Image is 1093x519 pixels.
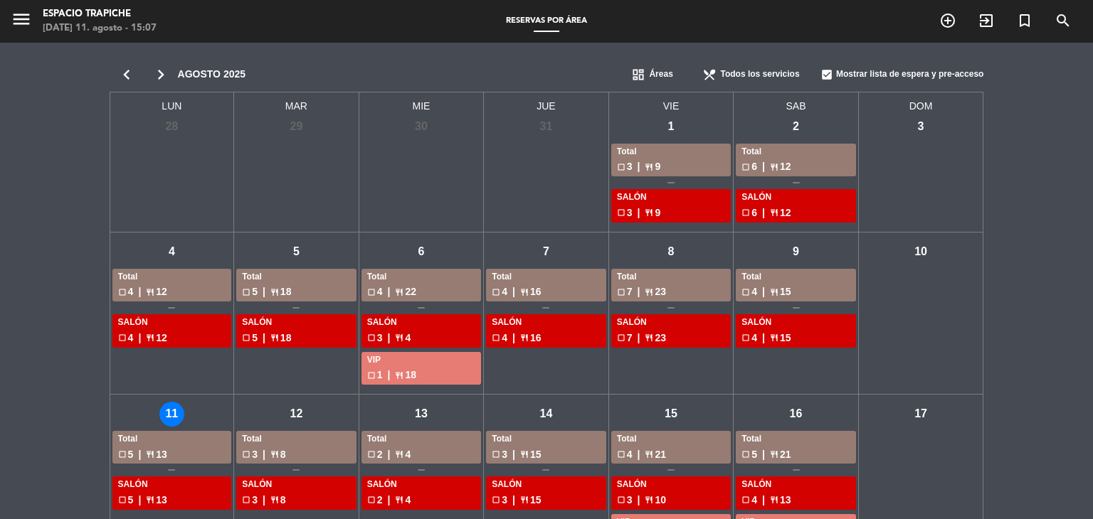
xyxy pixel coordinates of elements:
span: | [387,284,390,300]
span: check_box_outline_blank [617,333,625,342]
div: Total [242,432,351,446]
div: SALÓN [118,316,226,330]
span: | [762,492,765,508]
span: | [387,492,390,508]
div: 10 [909,240,934,264]
span: check_box_outline_blank [741,208,750,217]
div: 4 16 [492,284,601,300]
span: check_box_outline_blank [367,371,376,380]
div: Total [118,270,226,284]
div: VIP [367,353,476,368]
span: check_box_outline_blank [118,450,127,459]
span: | [762,284,765,300]
span: restaurant [645,333,653,342]
div: Mostrar lista de espera y pre-acceso [820,60,983,89]
span: | [762,159,765,175]
i: turned_in_not [1016,12,1033,29]
span: | [762,330,765,346]
span: restaurant [395,450,403,459]
span: | [263,330,265,346]
div: 6 [408,240,433,264]
span: | [138,492,141,508]
div: 13 [408,402,433,427]
span: check_box_outline_blank [242,450,250,459]
span: | [638,159,640,175]
div: Total [617,432,726,446]
div: SALÓN [617,478,726,492]
span: restaurant [270,333,279,342]
div: Total [617,270,726,284]
div: 4 16 [492,330,601,346]
span: check_box_outline_blank [741,163,750,171]
div: Espacio Trapiche [43,7,157,21]
i: chevron_left [110,65,144,85]
span: VIE [609,92,734,114]
div: 7 23 [617,330,726,346]
div: Total [741,145,850,159]
div: Total [118,432,226,446]
span: check_box_outline_blank [118,288,127,296]
span: SAB [734,92,859,114]
div: Total [242,270,351,284]
div: 4 21 [617,446,726,463]
div: 4 13 [741,492,850,508]
span: check_box_outline_blank [118,496,127,504]
div: 4 12 [118,284,226,300]
span: check_box_outline_blank [617,450,625,459]
i: chevron_right [144,65,178,85]
div: 14 [534,402,559,427]
div: 3 4 [367,330,476,346]
span: MAR [234,92,359,114]
div: 5 21 [741,446,850,463]
span: Reservas por área [499,17,594,25]
div: 16 [783,402,808,427]
span: | [512,284,515,300]
span: check_box_outline_blank [367,288,376,296]
span: restaurant [645,450,653,459]
div: 29 [284,114,309,139]
div: Total [741,432,850,446]
span: restaurant [395,496,403,504]
div: 7 23 [617,284,726,300]
div: SALÓN [367,316,476,330]
div: Total [492,432,601,446]
div: 3 15 [492,446,601,463]
span: check_box_outline_blank [492,333,500,342]
span: | [638,330,640,346]
span: restaurant [395,371,403,380]
span: check_box_outline_blank [617,496,625,504]
i: add_circle_outline [939,12,956,29]
div: 2 [783,114,808,139]
span: check_box_outline_blank [492,450,500,459]
div: SALÓN [617,191,726,205]
div: 1 [658,114,683,139]
span: restaurant [520,288,529,296]
div: 6 12 [741,205,850,221]
div: 8 [658,240,683,264]
span: restaurant [770,450,778,459]
span: restaurant_menu [702,68,717,82]
div: 31 [534,114,559,139]
span: | [512,492,515,508]
div: 2 4 [367,446,476,463]
span: | [387,367,390,383]
span: Áreas [649,68,672,82]
span: restaurant [645,208,653,217]
div: 5 13 [118,492,226,508]
div: SALÓN [741,478,850,492]
div: 1 18 [367,367,476,383]
span: check_box_outline_blank [617,288,625,296]
div: 3 9 [617,205,726,221]
span: check_box_outline_blank [741,333,750,342]
span: | [638,205,640,221]
span: | [512,330,515,346]
div: 5 18 [242,284,351,300]
span: check_box_outline_blank [118,333,127,342]
span: | [138,446,141,463]
span: restaurant [270,450,279,459]
div: 3 10 [617,492,726,508]
span: restaurant [770,496,778,504]
span: restaurant [770,333,778,342]
span: Todos los servicios [720,68,799,82]
div: 3 9 [617,159,726,175]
